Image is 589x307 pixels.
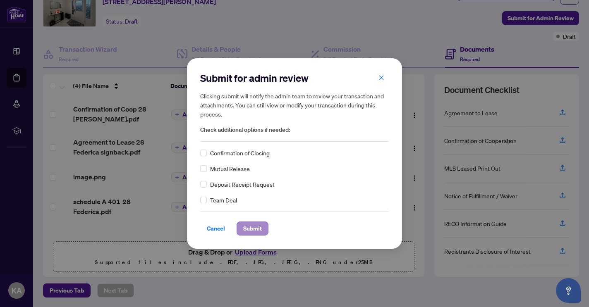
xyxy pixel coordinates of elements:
[200,221,232,236] button: Cancel
[210,180,275,189] span: Deposit Receipt Request
[200,71,389,85] h2: Submit for admin review
[210,195,237,205] span: Team Deal
[237,221,268,236] button: Submit
[243,222,262,235] span: Submit
[207,222,225,235] span: Cancel
[210,164,250,173] span: Mutual Release
[556,278,581,303] button: Open asap
[210,148,270,157] span: Confirmation of Closing
[200,125,389,135] span: Check additional options if needed:
[200,91,389,119] h5: Clicking submit will notify the admin team to review your transaction and attachments. You can st...
[378,75,384,81] span: close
